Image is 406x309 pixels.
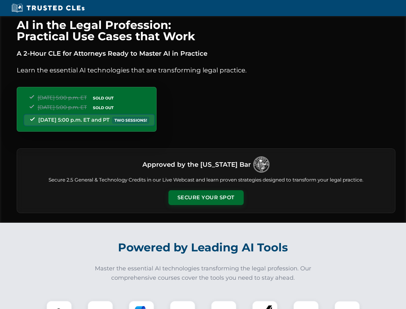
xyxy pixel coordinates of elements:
p: Master the essential AI technologies transforming the legal profession. Our comprehensive courses... [91,264,316,283]
p: Learn the essential AI technologies that are transforming legal practice. [17,65,395,75]
p: Secure 2.5 General & Technology Credits in our Live Webcast and learn proven strategies designed ... [25,176,387,184]
span: [DATE] 5:00 p.m. ET [38,95,87,101]
p: A 2-Hour CLE for Attorneys Ready to Master AI in Practice [17,48,395,59]
span: SOLD OUT [91,104,116,111]
h1: AI in the Legal Profession: Practical Use Cases that Work [17,19,395,42]
img: Trusted CLEs [10,3,86,13]
button: Secure Your Spot [168,190,244,205]
span: [DATE] 5:00 p.m. ET [38,104,87,110]
img: Logo [253,156,269,173]
h3: Approved by the [US_STATE] Bar [142,159,251,170]
h2: Powered by Leading AI Tools [25,236,381,259]
span: SOLD OUT [91,95,116,101]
